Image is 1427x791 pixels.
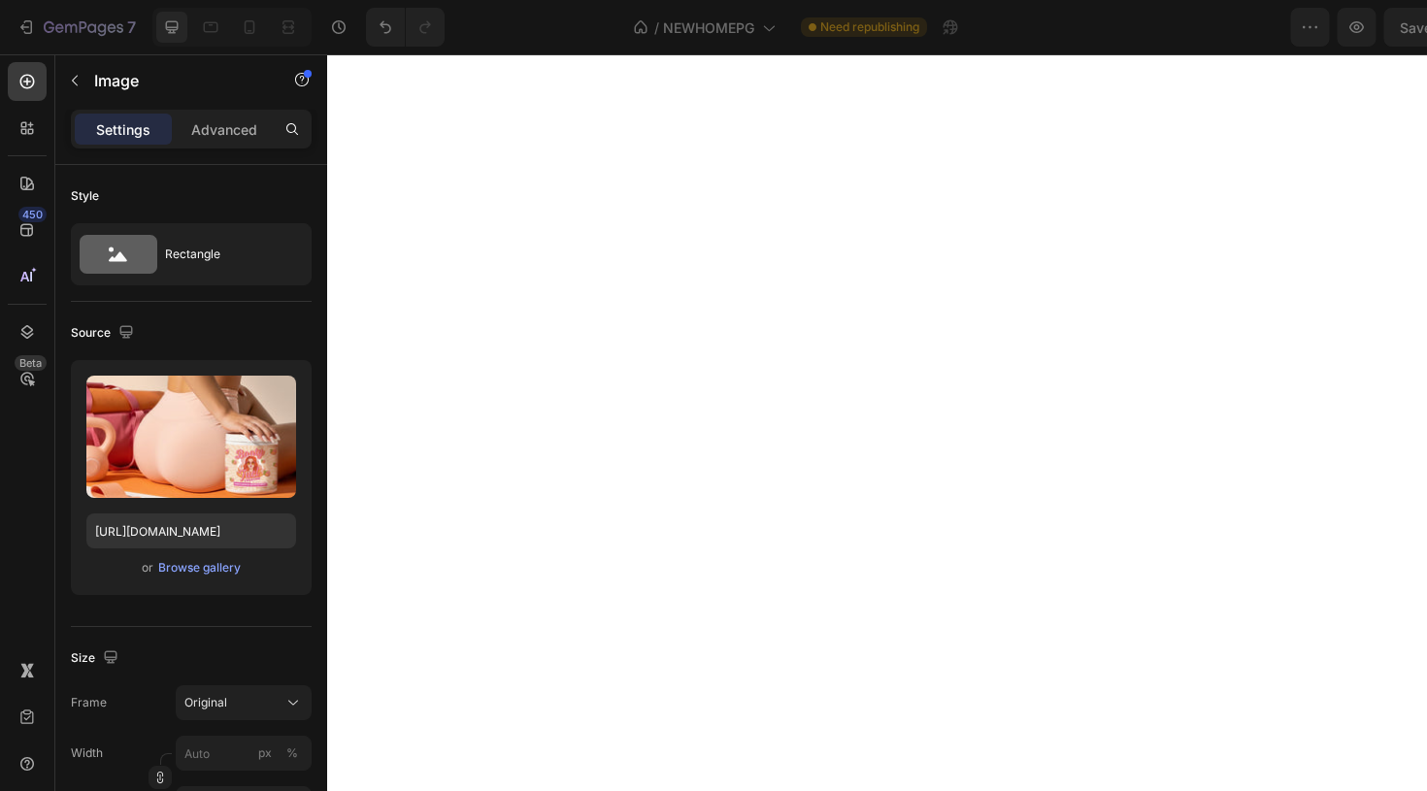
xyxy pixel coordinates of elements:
button: Browse gallery [157,558,242,577]
button: Save [1226,8,1290,47]
p: Advanced [191,119,257,140]
iframe: Design area [327,54,1427,791]
input: https://example.com/image.jpg [86,513,296,548]
div: Browse gallery [158,559,241,577]
span: / [654,17,659,38]
button: Original [176,685,312,720]
div: px [258,744,272,762]
button: px [281,742,304,765]
button: Publish [1298,8,1379,47]
span: or [142,556,153,579]
div: Source [71,320,138,346]
div: Beta [15,355,47,371]
img: preview-image [86,376,296,498]
span: Save [1243,19,1275,36]
span: Need republishing [820,18,919,36]
input: px% [176,736,312,771]
div: 450 [18,207,47,222]
p: Image [94,69,259,92]
button: % [253,742,277,765]
p: Settings [96,119,150,140]
div: % [286,744,298,762]
div: Undo/Redo [366,8,445,47]
div: Size [71,645,122,672]
iframe: Intercom live chat [1361,696,1408,742]
span: Original [184,694,227,711]
div: Publish [1314,17,1363,38]
label: Width [71,744,103,762]
div: Rectangle [165,232,283,277]
button: 7 [8,8,145,47]
span: NEWHOMEPG [663,17,754,38]
label: Frame [71,694,107,711]
p: 7 [127,16,136,39]
div: Style [71,187,99,205]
